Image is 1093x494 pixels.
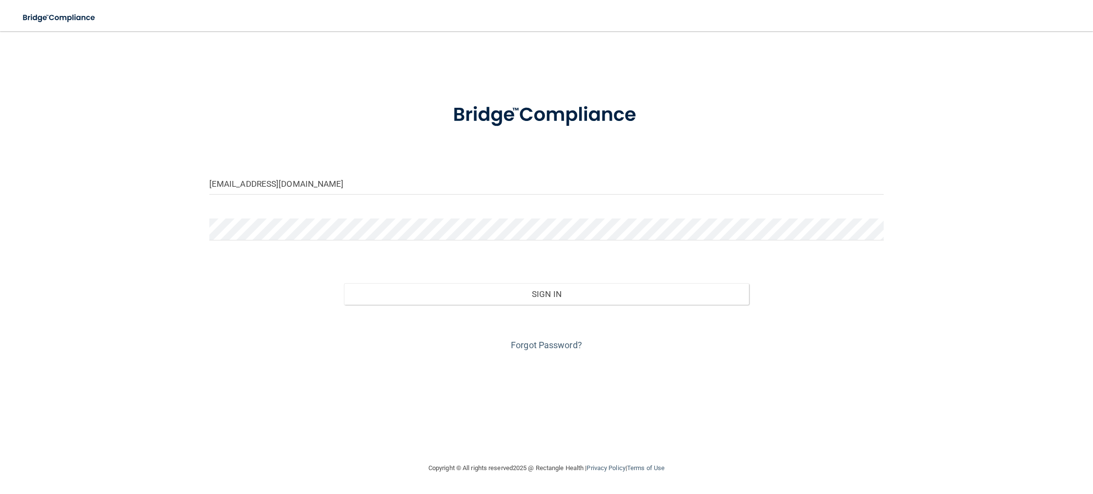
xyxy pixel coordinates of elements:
a: Privacy Policy [587,464,625,472]
button: Sign In [344,283,749,305]
img: bridge_compliance_login_screen.278c3ca4.svg [15,8,104,28]
input: Email [209,173,884,195]
div: Copyright © All rights reserved 2025 @ Rectangle Health | | [368,453,725,484]
img: bridge_compliance_login_screen.278c3ca4.svg [433,90,660,140]
a: Forgot Password? [511,340,582,350]
a: Terms of Use [627,464,665,472]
